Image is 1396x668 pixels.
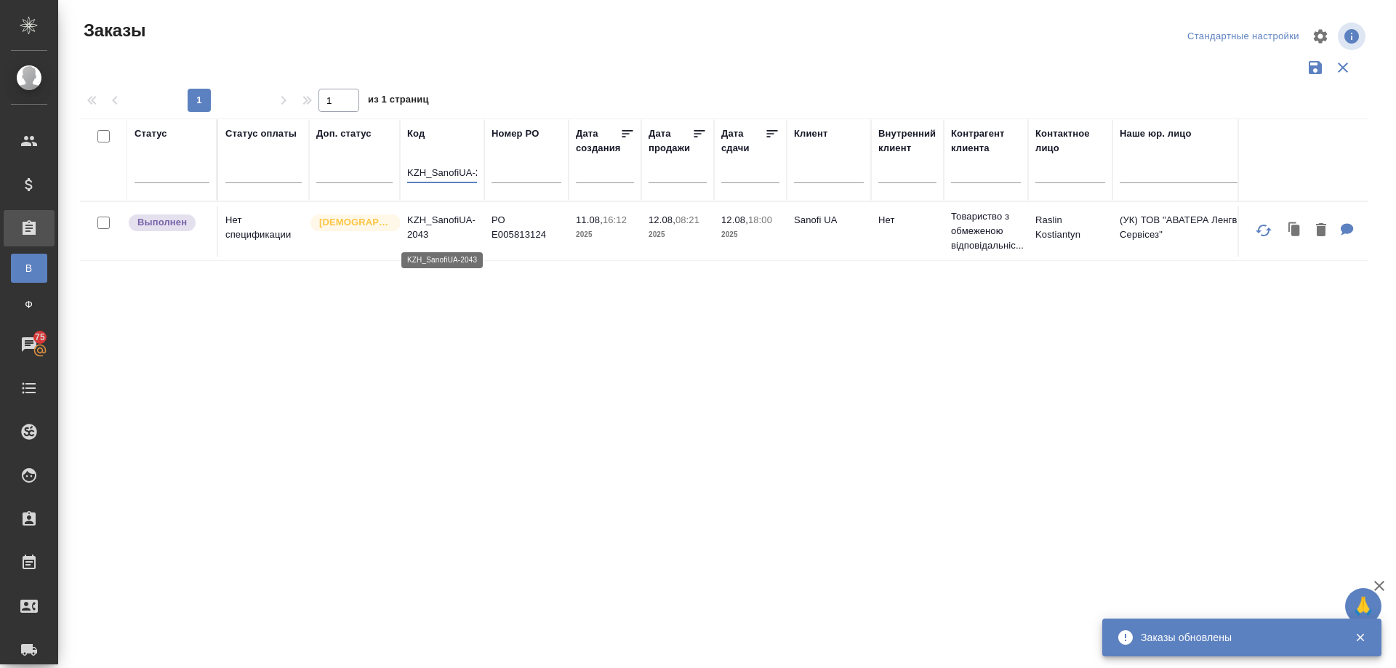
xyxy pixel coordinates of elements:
[603,214,627,225] p: 16:12
[794,213,864,228] p: Sanofi UA
[576,228,634,242] p: 2025
[309,213,393,233] div: Выставляется автоматически для первых 3 заказов нового контактного лица. Особое внимание
[225,126,297,141] div: Статус оплаты
[1141,630,1333,645] div: Заказы обновлены
[878,126,936,156] div: Внутренний клиент
[484,206,569,257] td: РО E005813124
[1035,126,1105,156] div: Контактное лицо
[1329,54,1357,81] button: Сбросить фильтры
[1303,19,1338,54] span: Настроить таблицу
[748,214,772,225] p: 18:00
[407,126,425,141] div: Код
[1246,213,1281,248] button: Обновить
[1351,591,1376,621] span: 🙏
[316,126,372,141] div: Доп. статус
[26,330,54,345] span: 75
[368,91,429,112] span: из 1 страниц
[319,215,392,230] p: [DEMOGRAPHIC_DATA]
[649,228,707,242] p: 2025
[721,228,779,242] p: 2025
[1120,126,1192,141] div: Наше юр. лицо
[794,126,827,141] div: Клиент
[576,214,603,225] p: 11.08,
[1184,25,1303,48] div: split button
[11,290,47,319] a: Ф
[1301,54,1329,81] button: Сохранить фильтры
[11,254,47,283] a: В
[127,213,209,233] div: Выставляет ПМ после сдачи и проведения начислений. Последний этап для ПМа
[951,126,1021,156] div: Контрагент клиента
[649,214,675,225] p: 12.08,
[1028,206,1112,257] td: Raslin Kostiantyn
[1281,216,1309,246] button: Клонировать
[80,19,145,42] span: Заказы
[1112,206,1287,257] td: (УК) ТОВ "АВАТЕРА Ленгвідж Сервісез"
[18,261,40,275] span: В
[492,126,539,141] div: Номер PO
[721,126,765,156] div: Дата сдачи
[951,209,1021,253] p: Товариство з обмеженою відповідальніс...
[407,213,477,242] p: KZH_SanofiUA-2043
[878,213,936,228] p: Нет
[135,126,167,141] div: Статус
[576,126,620,156] div: Дата создания
[1338,23,1368,50] span: Посмотреть информацию
[649,126,692,156] div: Дата продажи
[137,215,187,230] p: Выполнен
[18,297,40,312] span: Ф
[675,214,699,225] p: 08:21
[721,214,748,225] p: 12.08,
[218,206,309,257] td: Нет спецификации
[1309,216,1333,246] button: Удалить
[1345,588,1381,624] button: 🙏
[1345,631,1375,644] button: Закрыть
[4,326,55,363] a: 75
